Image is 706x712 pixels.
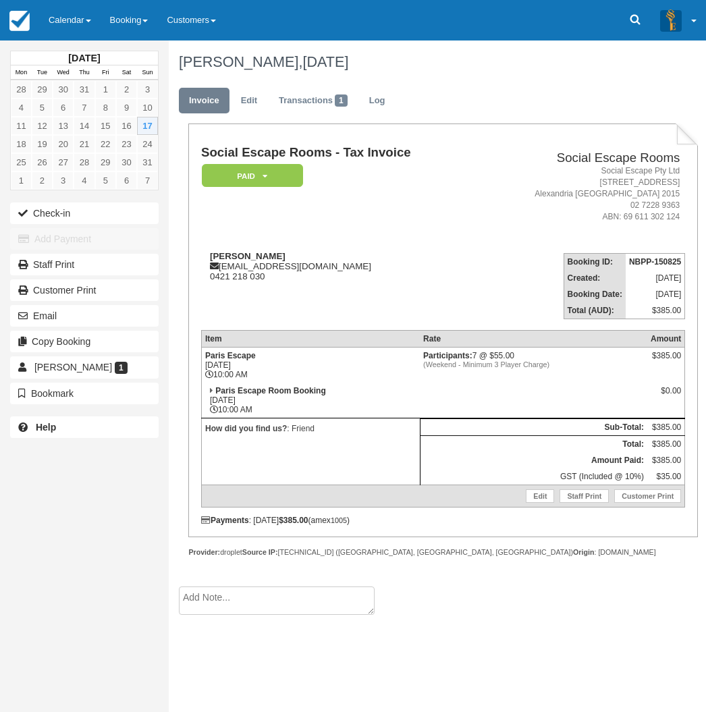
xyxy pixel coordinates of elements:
a: 5 [32,99,53,117]
a: 30 [116,153,137,171]
strong: Payments [201,516,249,525]
a: 29 [95,153,116,171]
img: A3 [660,9,682,31]
a: 26 [32,153,53,171]
a: 7 [74,99,94,117]
a: Log [359,88,396,114]
a: 23 [116,135,137,153]
td: [DATE] [626,270,685,286]
a: 11 [11,117,32,135]
a: Edit [526,489,554,503]
a: 6 [53,99,74,117]
th: Amount Paid: [420,452,647,468]
small: 1005 [331,516,347,524]
em: Paid [202,164,303,188]
th: Thu [74,65,94,80]
a: 3 [53,171,74,190]
td: [DATE] [626,286,685,302]
a: Customer Print [10,279,159,301]
a: 18 [11,135,32,153]
strong: [DATE] [68,53,100,63]
th: Fri [95,65,116,80]
a: Edit [231,88,267,114]
button: Add Payment [10,228,159,250]
strong: Provider: [188,548,220,556]
td: [DATE] 10:00 AM [201,383,420,418]
strong: [PERSON_NAME] [210,251,286,261]
td: $385.00 [647,435,685,452]
b: Help [36,422,56,433]
th: Sun [137,65,158,80]
div: : [DATE] (amex ) [201,516,685,525]
img: checkfront-main-nav-mini-logo.png [9,11,30,31]
a: 2 [32,171,53,190]
a: 15 [95,117,116,135]
td: GST (Included @ 10%) [420,468,647,485]
th: Sat [116,65,137,80]
strong: Paris Escape Room Booking [215,386,325,395]
a: 27 [53,153,74,171]
a: 6 [116,171,137,190]
a: 4 [11,99,32,117]
span: 1 [115,362,128,374]
strong: Origin [573,548,594,556]
address: Social Escape Pty Ltd [STREET_ADDRESS] Alexandria [GEOGRAPHIC_DATA] 2015 02 7228 9363 ABN: 69 611... [484,165,680,223]
button: Bookmark [10,383,159,404]
h2: Social Escape Rooms [484,151,680,165]
th: Created: [564,270,626,286]
h1: [PERSON_NAME], [179,54,688,70]
strong: Participants [423,351,472,360]
a: 7 [137,171,158,190]
span: [PERSON_NAME] [34,362,112,373]
a: 24 [137,135,158,153]
a: 28 [74,153,94,171]
a: 31 [137,153,158,171]
div: droplet [TECHNICAL_ID] ([GEOGRAPHIC_DATA], [GEOGRAPHIC_DATA], [GEOGRAPHIC_DATA]) : [DOMAIN_NAME] [188,547,698,557]
a: 20 [53,135,74,153]
a: 16 [116,117,137,135]
button: Check-in [10,202,159,224]
span: 1 [335,94,348,107]
a: 21 [74,135,94,153]
th: Booking ID: [564,253,626,270]
div: [EMAIL_ADDRESS][DOMAIN_NAME] 0421 218 030 [201,251,479,281]
a: 30 [53,80,74,99]
a: 13 [53,117,74,135]
a: 9 [116,99,137,117]
td: [DATE] 10:00 AM [201,347,420,383]
a: Transactions1 [269,88,358,114]
button: Email [10,305,159,327]
a: Staff Print [10,254,159,275]
a: 29 [32,80,53,99]
a: Invoice [179,88,229,114]
th: Wed [53,65,74,80]
a: 8 [95,99,116,117]
th: Item [201,330,420,347]
a: [PERSON_NAME] 1 [10,356,159,378]
h1: Social Escape Rooms - Tax Invoice [201,146,479,160]
a: 28 [11,80,32,99]
a: 22 [95,135,116,153]
strong: NBPP-150825 [629,257,681,267]
a: Help [10,416,159,438]
button: Copy Booking [10,331,159,352]
a: 5 [95,171,116,190]
a: 12 [32,117,53,135]
span: [DATE] [302,53,348,70]
p: : Friend [205,422,416,435]
div: $385.00 [651,351,681,371]
a: 31 [74,80,94,99]
strong: Source IP: [242,548,278,556]
a: 19 [32,135,53,153]
a: 25 [11,153,32,171]
a: 2 [116,80,137,99]
td: $35.00 [647,468,685,485]
a: 10 [137,99,158,117]
a: 1 [11,171,32,190]
a: 14 [74,117,94,135]
td: 7 @ $55.00 [420,347,647,383]
strong: How did you find us? [205,424,287,433]
th: Sub-Total: [420,418,647,435]
a: 4 [74,171,94,190]
strong: $385.00 [279,516,308,525]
